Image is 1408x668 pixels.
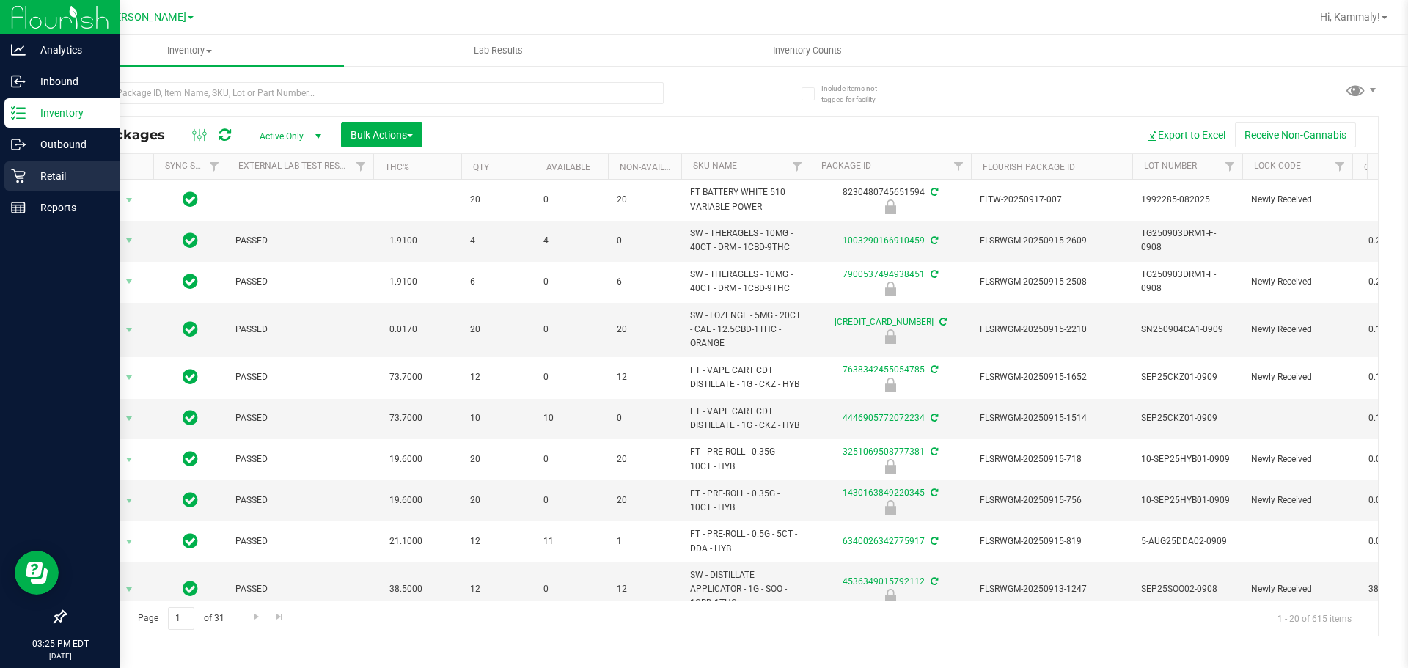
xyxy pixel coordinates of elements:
[1141,323,1233,337] span: SN250904CA1-0909
[1364,162,1387,172] a: CBD%
[617,275,672,289] span: 6
[470,493,526,507] span: 20
[382,408,430,429] span: 73.7000
[980,193,1123,207] span: FLTW-20250917-007
[235,370,364,384] span: PASSED
[617,535,672,548] span: 1
[807,500,973,515] div: Newly Received
[690,186,801,213] span: FT BATTERY WHITE 510 VARIABLE POWER
[1251,582,1343,596] span: Newly Received
[843,413,925,423] a: 4446905772072234
[183,189,198,210] span: In Sync
[928,364,938,375] span: Sync from Compliance System
[1251,452,1343,466] span: Newly Received
[1361,408,1404,429] span: 0.1660
[11,169,26,183] inline-svg: Retail
[341,122,422,147] button: Bulk Actions
[1320,11,1380,23] span: Hi, Kammaly!
[235,452,364,466] span: PASSED
[470,452,526,466] span: 20
[785,154,810,179] a: Filter
[980,493,1123,507] span: FLSRWGM-20250915-756
[543,370,599,384] span: 0
[454,44,543,57] span: Lab Results
[235,493,364,507] span: PASSED
[183,579,198,599] span: In Sync
[349,154,373,179] a: Filter
[1254,161,1301,171] a: Lock Code
[617,411,672,425] span: 0
[238,161,353,171] a: External Lab Test Result
[183,230,198,251] span: In Sync
[269,607,290,627] a: Go to the last page
[125,607,236,630] span: Page of 31
[617,370,672,384] span: 12
[620,162,685,172] a: Non-Available
[937,317,947,327] span: Sync from Compliance System
[473,162,489,172] a: Qty
[543,193,599,207] span: 0
[543,234,599,248] span: 4
[382,230,425,252] span: 1.9100
[543,582,599,596] span: 0
[11,43,26,57] inline-svg: Analytics
[843,269,925,279] a: 7900537494938451
[980,323,1123,337] span: FLSRWGM-20250915-2210
[753,44,862,57] span: Inventory Counts
[807,459,973,474] div: Newly Received
[26,41,114,59] p: Analytics
[843,576,925,587] a: 4536349015792112
[15,551,59,595] iframe: Resource center
[26,167,114,185] p: Retail
[11,106,26,120] inline-svg: Inventory
[1251,323,1343,337] span: Newly Received
[928,187,938,197] span: Sync from Compliance System
[183,271,198,292] span: In Sync
[120,190,139,210] span: select
[1144,161,1197,171] a: Lot Number
[821,161,871,171] a: Package ID
[1141,493,1233,507] span: 10-SEP25HYB01-0909
[344,35,653,66] a: Lab Results
[165,161,221,171] a: Sync Status
[120,320,139,340] span: select
[807,282,973,296] div: Newly Received
[1266,607,1363,629] span: 1 - 20 of 615 items
[382,531,430,552] span: 21.1000
[382,579,430,600] span: 38.5000
[980,535,1123,548] span: FLSRWGM-20250915-819
[202,154,227,179] a: Filter
[807,199,973,214] div: Newly Received
[470,370,526,384] span: 12
[183,449,198,469] span: In Sync
[690,405,801,433] span: FT - VAPE CART CDT DISTILLATE - 1G - CKZ - HYB
[120,449,139,470] span: select
[7,637,114,650] p: 03:25 PM EDT
[1361,230,1404,252] span: 0.2100
[617,582,672,596] span: 12
[835,317,934,327] a: [CREDIT_CARD_NUMBER]
[693,161,737,171] a: SKU Name
[980,452,1123,466] span: FLSRWGM-20250915-718
[120,271,139,292] span: select
[11,74,26,89] inline-svg: Inbound
[1361,271,1404,293] span: 0.2100
[543,493,599,507] span: 0
[843,235,925,246] a: 1003290166910459
[120,491,139,511] span: select
[928,269,938,279] span: Sync from Compliance System
[470,535,526,548] span: 12
[1141,370,1233,384] span: SEP25CKZ01-0909
[183,531,198,551] span: In Sync
[1141,535,1233,548] span: 5-AUG25DDA02-0909
[617,193,672,207] span: 20
[1251,193,1343,207] span: Newly Received
[235,582,364,596] span: PASSED
[26,73,114,90] p: Inbound
[1141,411,1233,425] span: SEP25CKZ01-0909
[543,535,599,548] span: 11
[470,275,526,289] span: 6
[1141,452,1233,466] span: 10-SEP25HYB01-0909
[235,411,364,425] span: PASSED
[1141,193,1233,207] span: 1992285-082025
